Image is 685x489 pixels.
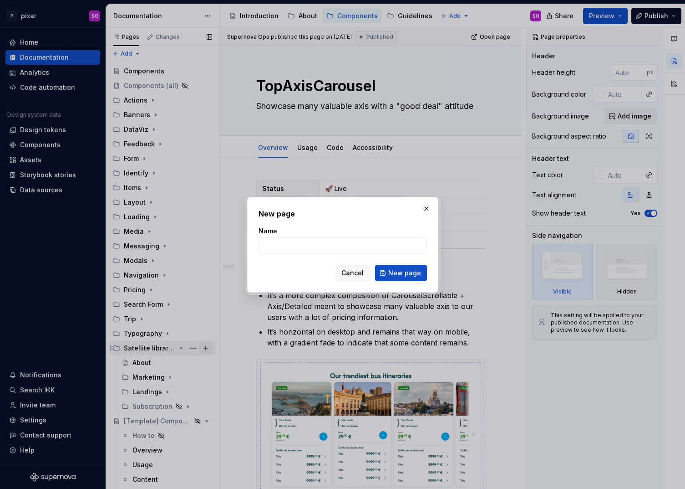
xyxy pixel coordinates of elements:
button: New page [375,265,427,281]
span: Cancel [341,268,364,278]
button: Cancel [335,265,370,281]
h2: New page [259,208,427,219]
span: New page [388,268,421,278]
label: Name [259,226,277,236]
